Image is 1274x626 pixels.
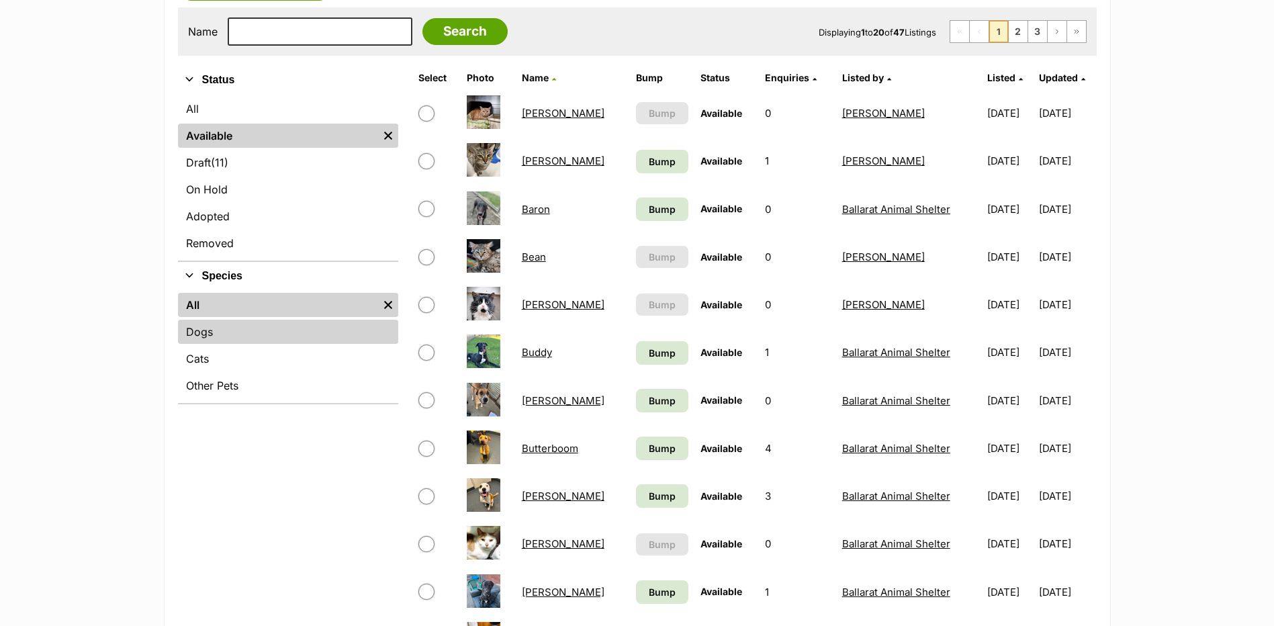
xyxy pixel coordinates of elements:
[1039,186,1095,232] td: [DATE]
[413,67,460,89] th: Select
[700,155,742,167] span: Available
[700,347,742,358] span: Available
[842,346,950,359] a: Ballarat Animal Shelter
[842,442,950,455] a: Ballarat Animal Shelter
[178,177,398,202] a: On Hold
[700,299,742,310] span: Available
[1048,21,1066,42] a: Next page
[1039,377,1095,424] td: [DATE]
[1039,473,1095,519] td: [DATE]
[982,473,1038,519] td: [DATE]
[522,72,556,83] a: Name
[1039,138,1095,184] td: [DATE]
[178,347,398,371] a: Cats
[649,154,676,169] span: Bump
[649,346,676,360] span: Bump
[649,106,676,120] span: Bump
[636,533,688,555] button: Bump
[522,346,552,359] a: Buddy
[649,250,676,264] span: Bump
[842,72,891,83] a: Listed by
[760,521,835,567] td: 0
[178,320,398,344] a: Dogs
[842,107,925,120] a: [PERSON_NAME]
[1067,21,1086,42] a: Last page
[982,90,1038,136] td: [DATE]
[819,27,936,38] span: Displaying to of Listings
[982,377,1038,424] td: [DATE]
[649,585,676,599] span: Bump
[378,124,398,148] a: Remove filter
[522,586,604,598] a: [PERSON_NAME]
[760,473,835,519] td: 3
[649,394,676,408] span: Bump
[649,489,676,503] span: Bump
[649,537,676,551] span: Bump
[842,298,925,311] a: [PERSON_NAME]
[178,231,398,255] a: Removed
[1039,521,1095,567] td: [DATE]
[695,67,758,89] th: Status
[700,443,742,454] span: Available
[982,569,1038,615] td: [DATE]
[950,20,1087,43] nav: Pagination
[636,484,688,508] a: Bump
[522,251,546,263] a: Bean
[1039,90,1095,136] td: [DATE]
[982,138,1038,184] td: [DATE]
[422,18,508,45] input: Search
[765,72,809,83] span: translation missing: en.admin.listings.index.attributes.enquiries
[178,150,398,175] a: Draft
[178,293,378,317] a: All
[861,27,865,38] strong: 1
[649,298,676,312] span: Bump
[1028,21,1047,42] a: Page 3
[636,341,688,365] a: Bump
[178,204,398,228] a: Adopted
[873,27,884,38] strong: 20
[842,72,884,83] span: Listed by
[760,186,835,232] td: 0
[636,197,688,221] a: Bump
[1039,234,1095,280] td: [DATE]
[522,537,604,550] a: [PERSON_NAME]
[649,202,676,216] span: Bump
[522,298,604,311] a: [PERSON_NAME]
[636,294,688,316] button: Bump
[178,290,398,403] div: Species
[522,107,604,120] a: [PERSON_NAME]
[636,102,688,124] button: Bump
[1039,281,1095,328] td: [DATE]
[461,67,515,89] th: Photo
[178,97,398,121] a: All
[522,72,549,83] span: Name
[1009,21,1028,42] a: Page 2
[700,490,742,502] span: Available
[760,425,835,472] td: 4
[987,72,1015,83] span: Listed
[842,203,950,216] a: Ballarat Animal Shelter
[893,27,905,38] strong: 47
[211,154,228,171] span: (11)
[178,71,398,89] button: Status
[765,72,817,83] a: Enquiries
[982,281,1038,328] td: [DATE]
[178,94,398,261] div: Status
[760,90,835,136] td: 0
[950,21,969,42] span: First page
[982,521,1038,567] td: [DATE]
[1039,569,1095,615] td: [DATE]
[522,442,578,455] a: Butterboom
[636,580,688,604] a: Bump
[188,26,218,38] label: Name
[842,154,925,167] a: [PERSON_NAME]
[987,72,1023,83] a: Listed
[522,490,604,502] a: [PERSON_NAME]
[636,150,688,173] a: Bump
[700,203,742,214] span: Available
[522,154,604,167] a: [PERSON_NAME]
[522,203,550,216] a: Baron
[178,373,398,398] a: Other Pets
[631,67,694,89] th: Bump
[1039,329,1095,375] td: [DATE]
